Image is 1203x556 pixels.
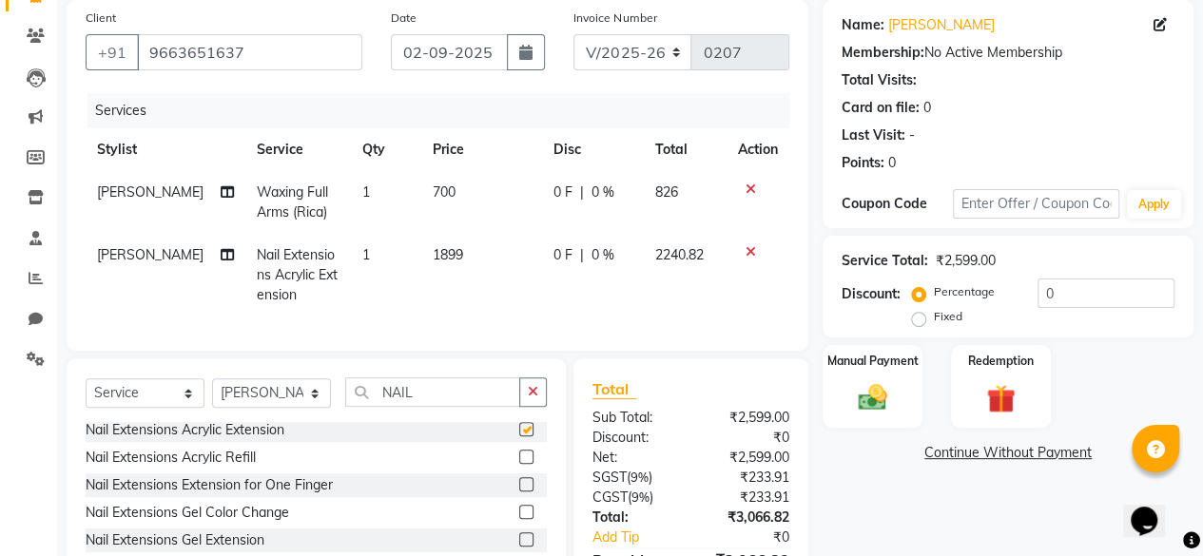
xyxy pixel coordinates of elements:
div: Sub Total: [578,408,691,428]
div: Nail Extensions Gel Color Change [86,503,289,523]
th: Disc [542,128,644,171]
label: Invoice Number [573,10,656,27]
div: ( ) [578,468,691,488]
span: 1 [362,183,370,201]
div: ₹233.91 [690,468,804,488]
div: Nail Extensions Gel Extension [86,530,264,550]
div: 0 [923,98,931,118]
span: 1 [362,246,370,263]
div: Name: [842,15,884,35]
span: Total [592,379,636,399]
div: Points: [842,153,884,173]
div: Nail Extensions Acrylic Refill [86,448,256,468]
span: 1899 [432,246,462,263]
div: Membership: [842,43,924,63]
div: Net: [578,448,691,468]
a: Continue Without Payment [826,443,1190,463]
span: [PERSON_NAME] [97,246,204,263]
div: ₹2,599.00 [690,408,804,428]
iframe: chat widget [1123,480,1184,537]
a: [PERSON_NAME] [888,15,995,35]
label: Client [86,10,116,27]
label: Fixed [934,308,962,325]
div: 0 [888,153,896,173]
label: Percentage [934,283,995,300]
img: _cash.svg [849,381,896,414]
div: ₹0 [709,527,804,547]
th: Total [644,128,727,171]
div: No Active Membership [842,43,1174,63]
span: Nail Extensions Acrylic Extension [257,246,338,303]
th: Qty [351,128,421,171]
span: [PERSON_NAME] [97,183,204,201]
label: Redemption [968,353,1034,370]
th: Service [245,128,351,171]
button: Apply [1127,190,1181,219]
span: CGST [592,489,628,506]
div: Discount: [578,428,691,448]
div: Services [87,93,804,128]
th: Price [420,128,542,171]
span: 0 % [592,182,614,202]
div: - [909,125,915,145]
div: ₹2,599.00 [936,251,996,271]
div: Card on file: [842,98,920,118]
div: ₹233.91 [690,488,804,508]
div: Nail Extensions Extension for One Finger [86,475,333,495]
div: ₹0 [690,428,804,448]
span: | [580,182,584,202]
label: Date [391,10,417,27]
span: 0 F [553,245,572,265]
div: Total Visits: [842,70,917,90]
div: Total: [578,508,691,527]
span: 9% [631,489,650,505]
div: Service Total: [842,251,928,271]
div: Nail Extensions Acrylic Extension [86,420,284,440]
div: Last Visit: [842,125,905,145]
input: Search or Scan [345,377,520,407]
label: Manual Payment [827,353,919,370]
th: Stylist [86,128,245,171]
img: _gift.svg [978,381,1024,416]
div: Discount: [842,284,901,304]
span: 0 F [553,182,572,202]
span: SGST [592,469,627,486]
th: Action [727,128,789,171]
span: | [580,245,584,265]
div: ₹2,599.00 [690,448,804,468]
div: ₹3,066.82 [690,508,804,527]
span: 700 [432,183,455,201]
span: 2240.82 [655,246,704,263]
div: Coupon Code [842,194,953,214]
div: ( ) [578,488,691,508]
span: Waxing Full Arms (Rica) [257,183,328,220]
a: Add Tip [578,527,709,547]
button: +91 [86,34,139,70]
input: Enter Offer / Coupon Code [953,189,1119,219]
span: 9% [631,470,649,485]
input: Search by Name/Mobile/Email/Code [137,34,362,70]
span: 0 % [592,245,614,265]
span: 826 [655,183,678,201]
